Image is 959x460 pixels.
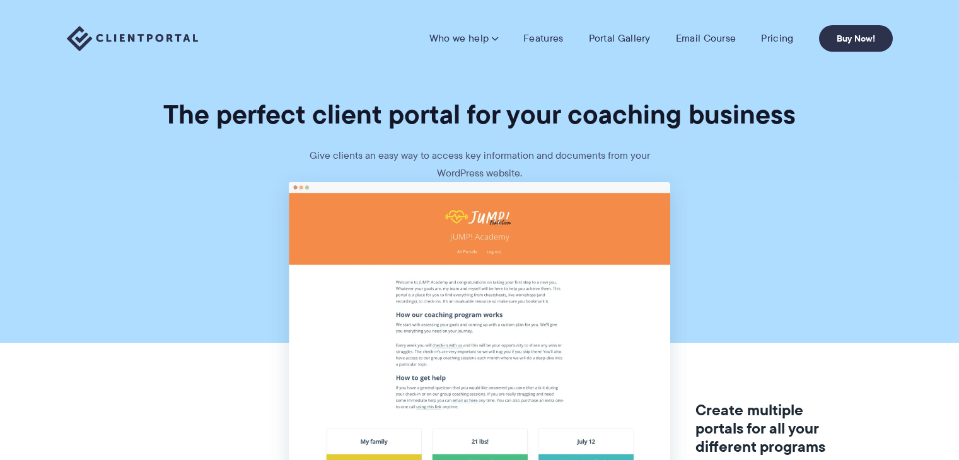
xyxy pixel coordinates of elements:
p: Give clients an easy way to access key information and documents from your WordPress website. [291,147,669,182]
a: Email Course [676,32,736,45]
a: Features [523,32,563,45]
a: Buy Now! [819,25,893,52]
a: Pricing [761,32,793,45]
h3: Create multiple portals for all your different programs [695,401,834,456]
a: Portal Gallery [589,32,651,45]
a: Who we help [429,32,498,45]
